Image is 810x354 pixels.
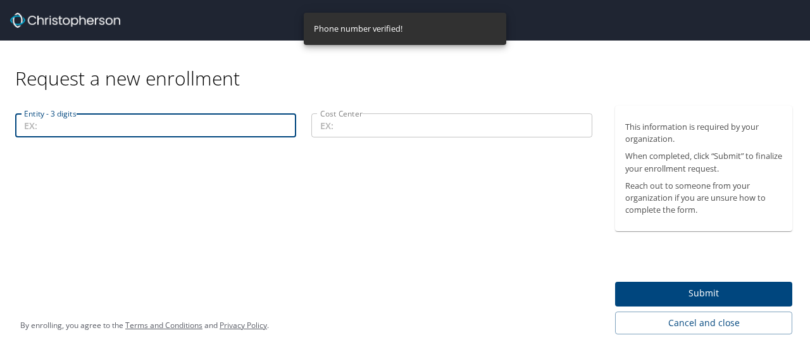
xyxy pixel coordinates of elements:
div: By enrolling, you agree to the and . [20,310,269,341]
span: Submit [625,286,782,301]
button: Cancel and close [615,312,792,335]
p: This information is required by your organization. [625,121,782,145]
input: EX: [311,113,592,137]
button: Submit [615,282,792,307]
a: Privacy Policy [220,320,267,331]
img: cbt logo [10,13,120,28]
div: Request a new enrollment [15,41,802,91]
span: Cancel and close [625,315,782,331]
input: EX: [15,113,296,137]
a: Terms and Conditions [125,320,202,331]
p: Reach out to someone from your organization if you are unsure how to complete the form. [625,180,782,217]
div: Phone number verified! [314,16,402,41]
p: When completed, click “Submit” to finalize your enrollment request. [625,150,782,174]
